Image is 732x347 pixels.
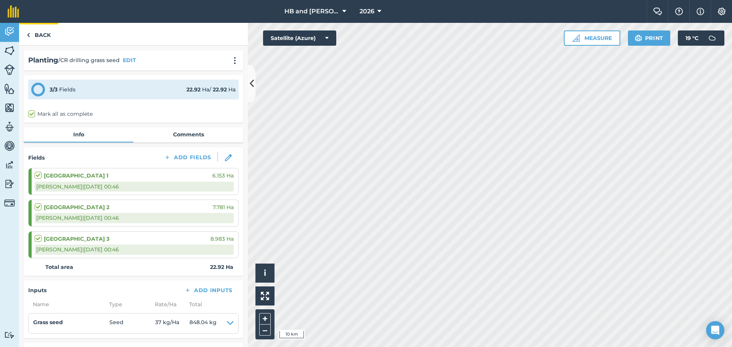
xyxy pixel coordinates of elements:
div: [PERSON_NAME] | [DATE] 00:46 [35,245,234,254]
h2: Planting [28,55,58,66]
button: Add Fields [158,152,217,163]
a: Comments [133,127,243,142]
summary: Grass seedSeed37 kg/Ha848.04 kg [33,318,234,329]
img: svg+xml;base64,PD94bWwgdmVyc2lvbj0iMS4wIiBlbmNvZGluZz0idXRmLTgiPz4KPCEtLSBHZW5lcmF0b3I6IEFkb2JlIE... [705,30,720,46]
h4: Fields [28,154,45,162]
a: Back [19,23,58,45]
img: svg+xml;base64,PHN2ZyB4bWxucz0iaHR0cDovL3d3dy53My5vcmcvMjAwMC9zdmciIHdpZHRoPSI5IiBoZWlnaHQ9IjI0Ii... [27,30,30,40]
div: Fields [50,85,75,94]
strong: 22.92 [186,86,201,93]
img: svg+xml;base64,PHN2ZyB4bWxucz0iaHR0cDovL3d3dy53My5vcmcvMjAwMC9zdmciIHdpZHRoPSIyMCIgaGVpZ2h0PSIyNC... [230,57,239,64]
span: 8.983 Ha [210,235,234,243]
img: svg+xml;base64,PHN2ZyB4bWxucz0iaHR0cDovL3d3dy53My5vcmcvMjAwMC9zdmciIHdpZHRoPSIxNyIgaGVpZ2h0PSIxNy... [697,7,704,16]
strong: 3 / 3 [50,86,58,93]
label: Mark all as complete [28,110,93,118]
span: Seed [109,318,155,329]
span: i [264,268,266,278]
img: svg+xml;base64,PD94bWwgdmVyc2lvbj0iMS4wIiBlbmNvZGluZz0idXRmLTgiPz4KPCEtLSBHZW5lcmF0b3I6IEFkb2JlIE... [4,121,15,133]
div: Ha / Ha [186,85,236,94]
img: Two speech bubbles overlapping with the left bubble in the forefront [653,8,662,15]
button: + [259,313,271,325]
span: 37 kg / Ha [155,318,189,329]
a: Info [24,127,133,142]
img: A question mark icon [674,8,684,15]
span: Name [28,300,104,309]
strong: Total area [45,263,73,271]
button: Print [628,30,671,46]
span: 19 ° C [685,30,698,46]
img: svg+xml;base64,PHN2ZyB4bWxucz0iaHR0cDovL3d3dy53My5vcmcvMjAwMC9zdmciIHdpZHRoPSI1NiIgaGVpZ2h0PSI2MC... [4,102,15,114]
img: svg+xml;base64,PD94bWwgdmVyc2lvbj0iMS4wIiBlbmNvZGluZz0idXRmLTgiPz4KPCEtLSBHZW5lcmF0b3I6IEFkb2JlIE... [4,140,15,152]
div: [PERSON_NAME] | [DATE] 00:46 [35,182,234,192]
span: Type [104,300,150,309]
strong: [GEOGRAPHIC_DATA] 3 [44,235,109,243]
button: EDIT [123,56,136,64]
button: i [255,264,274,283]
button: – [259,325,271,336]
span: 848.04 kg [189,318,217,329]
strong: [GEOGRAPHIC_DATA] 2 [44,203,109,211]
span: HB and [PERSON_NAME] [284,7,339,16]
img: svg+xml;base64,PD94bWwgdmVyc2lvbj0iMS4wIiBlbmNvZGluZz0idXRmLTgiPz4KPCEtLSBHZW5lcmF0b3I6IEFkb2JlIE... [4,331,15,339]
span: Rate/ Ha [150,300,185,309]
img: Four arrows, one pointing top left, one top right, one bottom right and the last bottom left [261,292,269,300]
img: svg+xml;base64,PD94bWwgdmVyc2lvbj0iMS4wIiBlbmNvZGluZz0idXRmLTgiPz4KPCEtLSBHZW5lcmF0b3I6IEFkb2JlIE... [4,64,15,75]
img: svg+xml;base64,PD94bWwgdmVyc2lvbj0iMS4wIiBlbmNvZGluZz0idXRmLTgiPz4KPCEtLSBHZW5lcmF0b3I6IEFkb2JlIE... [4,159,15,171]
div: [PERSON_NAME] | [DATE] 00:46 [35,213,234,223]
img: A cog icon [717,8,726,15]
img: Ruler icon [572,34,580,42]
img: svg+xml;base64,PD94bWwgdmVyc2lvbj0iMS4wIiBlbmNvZGluZz0idXRmLTgiPz4KPCEtLSBHZW5lcmF0b3I6IEFkb2JlIE... [4,178,15,190]
img: svg+xml;base64,PHN2ZyB4bWxucz0iaHR0cDovL3d3dy53My5vcmcvMjAwMC9zdmciIHdpZHRoPSI1NiIgaGVpZ2h0PSI2MC... [4,45,15,56]
span: 7.781 Ha [213,203,234,211]
h4: Grass seed [33,318,109,326]
button: Measure [564,30,620,46]
button: Add Inputs [178,285,239,296]
strong: [GEOGRAPHIC_DATA] 1 [44,171,108,180]
img: svg+xml;base64,PD94bWwgdmVyc2lvbj0iMS4wIiBlbmNvZGluZz0idXRmLTgiPz4KPCEtLSBHZW5lcmF0b3I6IEFkb2JlIE... [4,198,15,208]
button: Satellite (Azure) [263,30,336,46]
img: svg+xml;base64,PD94bWwgdmVyc2lvbj0iMS4wIiBlbmNvZGluZz0idXRmLTgiPz4KPCEtLSBHZW5lcmF0b3I6IEFkb2JlIE... [4,26,15,37]
img: fieldmargin Logo [8,5,19,18]
img: svg+xml;base64,PHN2ZyB3aWR0aD0iMTgiIGhlaWdodD0iMTgiIHZpZXdCb3g9IjAgMCAxOCAxOCIgZmlsbD0ibm9uZSIgeG... [225,154,232,161]
span: 2026 [360,7,374,16]
span: 6.153 Ha [212,171,234,180]
h4: Inputs [28,286,47,294]
strong: 22.92 Ha [210,263,233,271]
div: Open Intercom Messenger [706,321,724,339]
strong: 22.92 [213,86,227,93]
span: / CR drilling grass seed [58,56,120,64]
span: Total [185,300,202,309]
img: svg+xml;base64,PHN2ZyB4bWxucz0iaHR0cDovL3d3dy53My5vcmcvMjAwMC9zdmciIHdpZHRoPSI1NiIgaGVpZ2h0PSI2MC... [4,83,15,94]
img: svg+xml;base64,PHN2ZyB4bWxucz0iaHR0cDovL3d3dy53My5vcmcvMjAwMC9zdmciIHdpZHRoPSIxOSIgaGVpZ2h0PSIyNC... [635,34,642,43]
button: 19 °C [678,30,724,46]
